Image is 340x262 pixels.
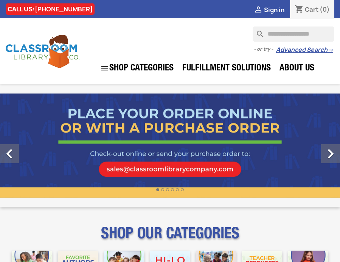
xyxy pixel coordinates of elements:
i: search [253,27,262,36]
a: Fulfillment Solutions [179,61,275,76]
a: SHOP CATEGORIES [96,60,177,76]
i:  [254,6,263,15]
a: About Us [276,61,318,76]
i:  [321,144,340,163]
a: Advanced Search→ [276,46,333,54]
i: shopping_cart [295,5,304,14]
i:  [100,64,109,73]
input: Search [253,27,334,42]
span: → [328,46,333,54]
a: [PHONE_NUMBER] [35,5,93,13]
span: Sign in [264,6,284,14]
img: Classroom Library Company [6,35,79,68]
div: CALL US: [6,3,95,15]
span: - or try - [254,45,276,53]
span: Cart [305,5,318,14]
span: (0) [320,5,330,14]
p: SHOP OUR CATEGORIES [6,231,334,245]
a:  Sign in [254,6,284,14]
